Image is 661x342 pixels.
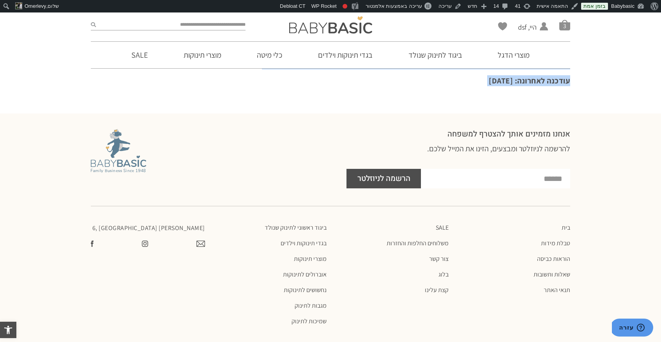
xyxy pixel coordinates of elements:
[213,224,327,325] nav: תפריט
[245,42,294,68] a: כלי מיטה
[357,169,410,188] span: הרשמה לניוזלטר
[343,4,347,9] div: Focus keyphrase not set
[397,42,474,68] a: ביגוד לתינוק שנולד
[334,271,449,278] a: בלוג
[213,224,327,232] a: ביגוד ראשוני לתינוק שנולד
[581,3,608,10] a: בזמן אמת
[213,239,327,247] a: בגדי תינוקות וילדים
[456,224,571,232] a: בית
[346,129,570,139] h2: אנחנו מזמינים אותך להצטרף למשפחה
[334,239,449,247] a: משלוחים החלפות והחזרות
[346,143,570,165] h3: להרשמה לניוזלטר ומבצעים, הזינו את המייל שלכם.
[306,42,384,68] a: בגדי תינוקות וילדים
[142,241,148,247] img: צפו בעמוד שלנו באינסטגרם
[612,319,653,338] iframe: פותח יישומון שאפשר לשוחח בו בצ'אט עם אחד הנציגים שלנו
[334,224,449,232] a: SALE
[498,22,507,30] a: Wishlist
[120,42,159,68] a: SALE
[456,239,571,247] a: טבלת מידות
[456,255,571,263] a: הוראות כביסה
[518,32,537,42] span: החשבון שלי
[559,19,570,30] a: סל קניות3
[456,224,571,294] nav: תפריט
[489,76,570,86] strong: עודכנה לאחרונה: [DATE]
[25,3,46,9] span: Omerlevy
[213,317,327,325] a: שמיכות לתינוק
[456,271,571,278] a: שאלות ותשובות
[91,241,94,247] img: עשו לנו לייק בפייסבוק
[213,302,327,310] a: מגבות לתינוק
[213,286,327,294] a: נחשושים לתינוקות
[213,271,327,278] a: אוברולים לתינוקות
[289,16,372,34] img: Baby Basic בגדי תינוקות וילדים אונליין
[213,255,327,263] a: מוצרי תינוקות
[559,19,570,30] span: סל קניות
[346,169,421,188] button: הרשמה לניוזלטר
[172,42,233,68] a: מוצרי תינוקות
[498,22,507,33] span: Wishlist
[196,241,205,247] img: צרו קשר עם בייבי בייסיק במייל
[334,255,449,263] a: צור קשר
[334,286,449,294] a: קצת עלינו
[91,224,205,232] p: [PERSON_NAME] 6, [GEOGRAPHIC_DATA]
[334,224,449,294] nav: תפריט
[366,3,422,9] span: עריכה באמצעות אלמנטור
[486,42,541,68] a: מוצרי הדגל
[91,129,146,172] img: Baby Basic מבית אריה בגדים לתינוקות
[456,286,571,294] a: תנאי האתר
